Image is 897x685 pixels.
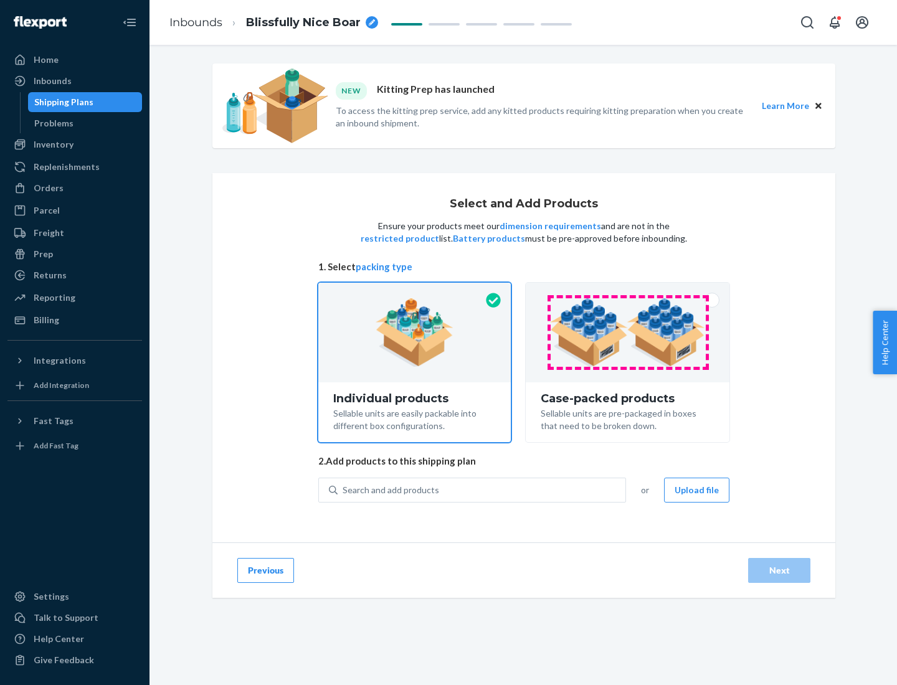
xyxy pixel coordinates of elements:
div: Home [34,54,59,66]
div: Search and add products [343,484,439,496]
a: Add Integration [7,376,142,395]
button: Fast Tags [7,411,142,431]
a: Inbounds [169,16,222,29]
p: Kitting Prep has launched [377,82,495,99]
div: Billing [34,314,59,326]
img: case-pack.59cecea509d18c883b923b81aeac6d0b.png [550,298,705,367]
div: NEW [336,82,367,99]
div: Individual products [333,392,496,405]
div: Parcel [34,204,60,217]
button: Open notifications [822,10,847,35]
button: restricted product [361,232,439,245]
button: Open account menu [850,10,875,35]
button: Open Search Box [795,10,820,35]
div: Shipping Plans [34,96,93,108]
div: Sellable units are easily packable into different box configurations. [333,405,496,432]
p: Ensure your products meet our and are not in the list. must be pre-approved before inbounding. [359,220,688,245]
a: Reporting [7,288,142,308]
span: or [641,484,649,496]
img: Flexport logo [14,16,67,29]
a: Add Fast Tag [7,436,142,456]
div: Case-packed products [541,392,714,405]
button: Upload file [664,478,729,503]
div: Settings [34,590,69,603]
button: Previous [237,558,294,583]
div: Add Fast Tag [34,440,78,451]
button: Battery products [453,232,525,245]
div: Returns [34,269,67,281]
div: Next [759,564,800,577]
div: Give Feedback [34,654,94,666]
a: Freight [7,223,142,243]
a: Home [7,50,142,70]
div: Inbounds [34,75,72,87]
a: Settings [7,587,142,607]
a: Help Center [7,629,142,649]
div: Orders [34,182,64,194]
a: Orders [7,178,142,198]
img: individual-pack.facf35554cb0f1810c75b2bd6df2d64e.png [376,298,453,367]
div: Replenishments [34,161,100,173]
button: Integrations [7,351,142,371]
div: Add Integration [34,380,89,390]
div: Prep [34,248,53,260]
div: Fast Tags [34,415,74,427]
a: Talk to Support [7,608,142,628]
p: To access the kitting prep service, add any kitted products requiring kitting preparation when yo... [336,105,751,130]
a: Problems [28,113,143,133]
a: Billing [7,310,142,330]
span: Blissfully Nice Boar [246,15,361,31]
div: Problems [34,117,74,130]
button: Close [812,99,825,113]
a: Inbounds [7,71,142,91]
a: Prep [7,244,142,264]
span: 2. Add products to this shipping plan [318,455,729,468]
a: Returns [7,265,142,285]
div: Reporting [34,291,75,304]
a: Inventory [7,135,142,154]
a: Shipping Plans [28,92,143,112]
span: 1. Select [318,260,729,273]
div: Talk to Support [34,612,98,624]
a: Parcel [7,201,142,220]
div: Help Center [34,633,84,645]
button: Close Navigation [117,10,142,35]
ol: breadcrumbs [159,4,388,41]
button: packing type [356,260,412,273]
a: Replenishments [7,157,142,177]
div: Sellable units are pre-packaged in boxes that need to be broken down. [541,405,714,432]
button: Give Feedback [7,650,142,670]
button: dimension requirements [500,220,601,232]
div: Freight [34,227,64,239]
button: Learn More [762,99,809,113]
button: Help Center [873,311,897,374]
button: Next [748,558,810,583]
h1: Select and Add Products [450,198,598,210]
div: Integrations [34,354,86,367]
div: Inventory [34,138,74,151]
